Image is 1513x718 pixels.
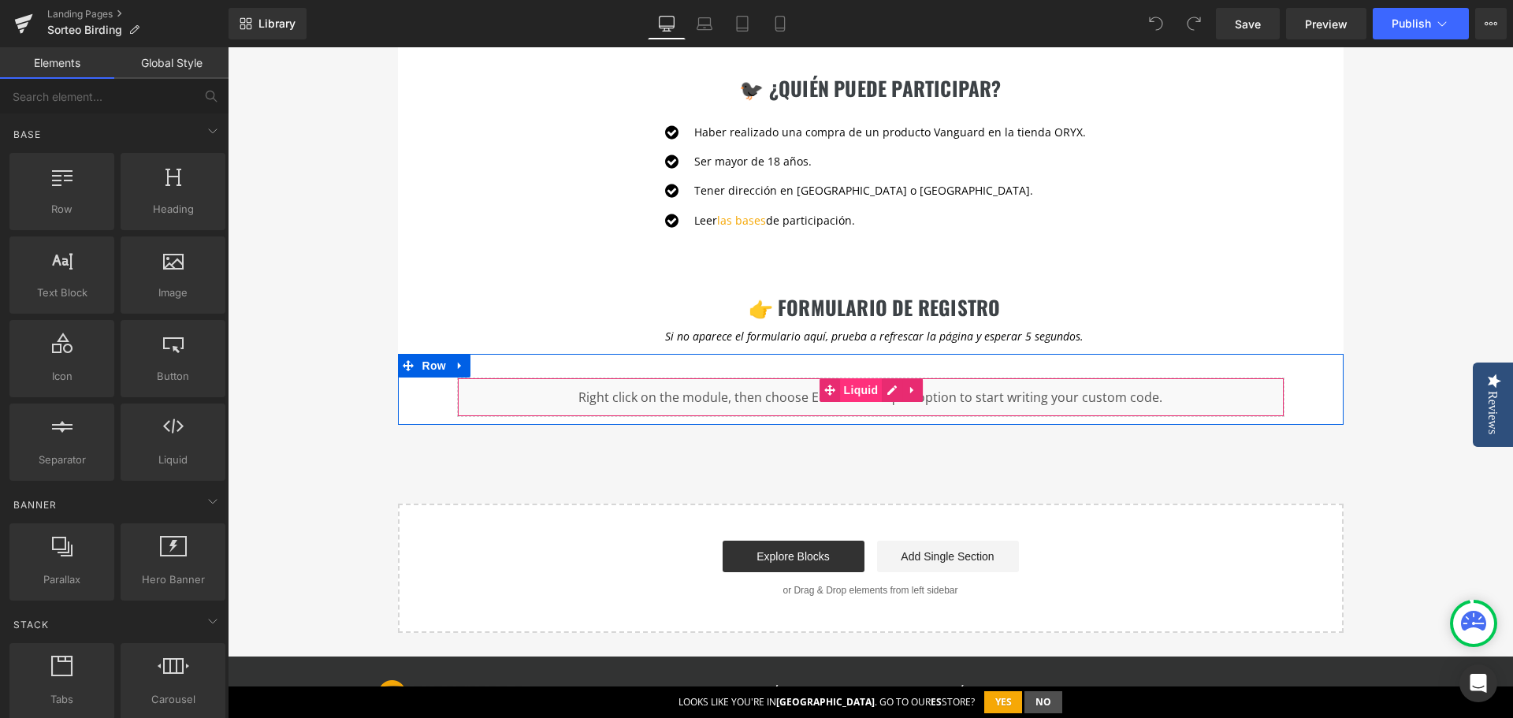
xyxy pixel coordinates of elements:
[12,497,58,512] span: Banner
[686,8,723,39] a: Laptop
[47,8,229,20] a: Landing Pages
[47,24,122,36] span: Sorteo Birding
[1258,344,1272,387] div: Reviews
[1373,8,1469,39] button: Publish
[451,648,747,662] div: Looks like you're in . Go to our store?
[14,368,110,385] span: Icon
[1459,664,1497,702] div: Open Intercom Messenger
[125,368,221,385] span: Button
[685,636,749,657] a: CATEGORÍAS
[1392,17,1431,30] span: Publish
[125,452,221,468] span: Liquid
[612,331,655,355] span: Liquid
[178,248,1116,272] h2: 👉 formulario de registro
[222,307,243,330] a: Expand / Collapse
[703,648,714,661] strong: es
[125,201,221,218] span: Heading
[723,8,761,39] a: Tablet
[258,17,296,31] span: Library
[761,8,799,39] a: Mobile
[151,633,309,660] img: Vanguard España
[114,47,229,79] a: Global Style
[756,644,794,666] button: Yes
[648,8,686,39] a: Desktop
[495,493,637,525] a: Explore Blocks
[1235,16,1261,32] span: Save
[195,538,1091,549] p: or Drag & Drop elements from left sidebar
[191,307,222,330] span: Row
[489,166,538,180] a: las bases
[125,691,221,708] span: Carousel
[467,165,858,182] p: Leer de participación.
[467,135,858,152] p: Tener dirección en [GEOGRAPHIC_DATA] o [GEOGRAPHIC_DATA].
[12,617,50,632] span: Stack
[548,648,647,661] strong: [GEOGRAPHIC_DATA]
[1140,8,1172,39] button: Undo
[1178,8,1210,39] button: Redo
[467,106,858,123] p: Ser mayor de 18 años.
[797,644,835,666] button: No
[1475,8,1507,39] button: More
[675,331,695,355] a: Expand / Collapse
[649,493,791,525] a: Add Single Section
[906,633,980,657] h3: Social Media
[14,285,110,301] span: Text Block
[1305,16,1348,32] span: Preview
[14,201,110,218] span: Row
[12,127,43,142] span: Base
[151,637,379,685] a: Accesorios de foto, vídeo y naturaleza.
[437,281,856,296] span: Si no aparece el formulario aquí, prueba a refrescar la página y esperar 5 segundos.
[467,76,858,94] p: Haber realizado una compra de un producto Vanguard en la tienda ORYX.
[14,571,110,588] span: Parallax
[288,29,998,53] h2: 🐦‍⬛ ¿Quién puede PARTICIPAR?
[1286,8,1366,39] a: Preview
[125,285,221,301] span: Image
[229,8,307,39] a: New Library
[14,452,110,468] span: Separator
[14,691,110,708] span: Tabs
[125,571,221,588] span: Hero Banner
[486,636,622,657] a: INFORMACIÓN Y SOPORTE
